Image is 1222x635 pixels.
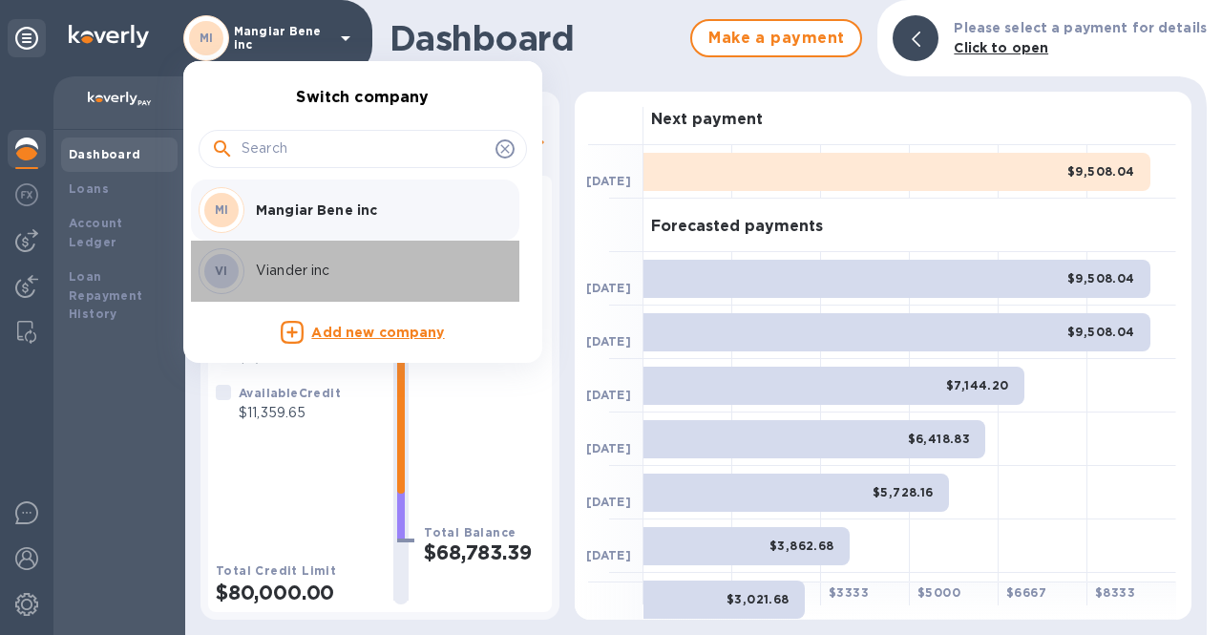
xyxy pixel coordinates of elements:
b: MI [215,202,229,217]
input: Search [242,135,488,163]
b: VI [215,264,228,278]
p: Add new company [311,323,444,344]
p: Mangiar Bene inc [256,201,496,220]
p: Viander inc [256,261,496,281]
